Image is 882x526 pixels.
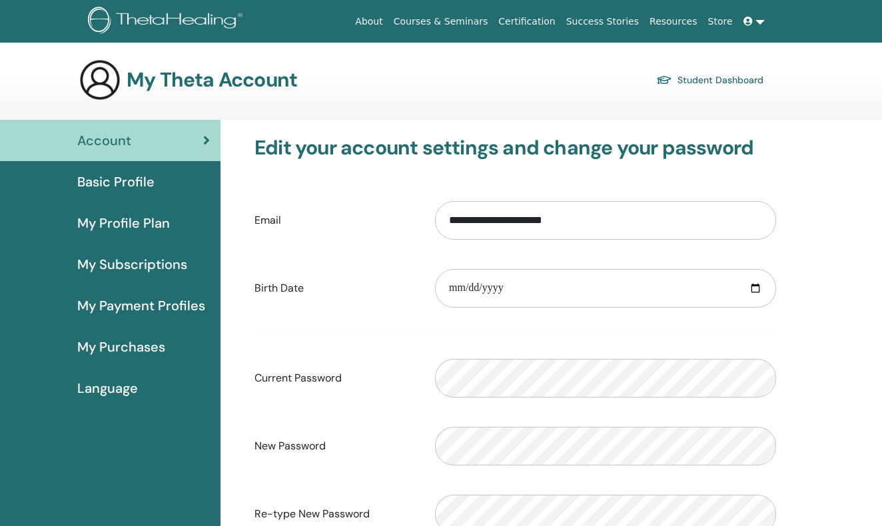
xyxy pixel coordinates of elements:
[244,276,425,301] label: Birth Date
[703,9,738,34] a: Store
[244,208,425,233] label: Email
[244,366,425,391] label: Current Password
[77,172,155,192] span: Basic Profile
[77,296,205,316] span: My Payment Profiles
[244,433,425,459] label: New Password
[77,337,165,357] span: My Purchases
[88,7,247,37] img: logo.png
[493,9,560,34] a: Certification
[77,213,170,233] span: My Profile Plan
[656,71,763,89] a: Student Dashboard
[77,254,187,274] span: My Subscriptions
[77,131,131,150] span: Account
[77,378,138,398] span: Language
[561,9,644,34] a: Success Stories
[388,9,494,34] a: Courses & Seminars
[254,136,776,160] h3: Edit your account settings and change your password
[350,9,388,34] a: About
[127,68,297,92] h3: My Theta Account
[656,75,672,86] img: graduation-cap.svg
[79,59,121,101] img: generic-user-icon.jpg
[644,9,703,34] a: Resources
